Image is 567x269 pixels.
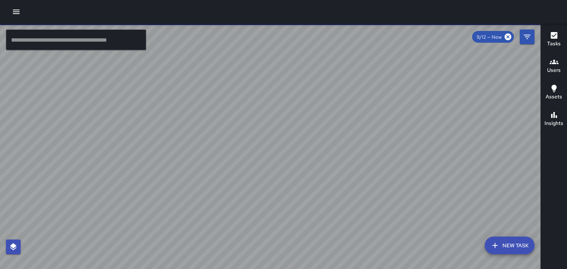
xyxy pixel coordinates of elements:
button: Insights [541,106,567,133]
h6: Tasks [547,40,561,48]
div: 9/12 — Now [472,31,514,43]
span: 9/12 — Now [472,34,506,40]
h6: Assets [546,93,562,101]
button: Assets [541,80,567,106]
h6: Users [547,66,561,74]
button: New Task [485,237,535,254]
button: Filters [520,29,535,44]
button: Users [541,53,567,80]
button: Tasks [541,27,567,53]
h6: Insights [544,119,563,127]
